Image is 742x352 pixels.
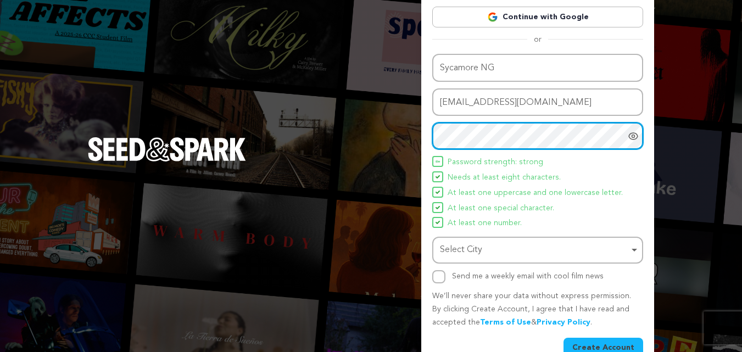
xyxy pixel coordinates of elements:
img: Seed&Spark Icon [436,159,440,164]
label: Send me a weekly email with cool film news [452,272,604,280]
span: At least one special character. [448,202,554,215]
div: Select City [440,242,629,258]
img: Seed&Spark Icon [436,190,440,194]
a: Terms of Use [480,319,531,326]
img: Seed&Spark Icon [436,205,440,210]
span: At least one number. [448,217,522,230]
img: Seed&Spark Logo [88,137,246,161]
img: Google logo [487,12,498,23]
span: Password strength: strong [448,156,543,169]
input: Email address [432,88,643,116]
a: Show password as plain text. Warning: this will display your password on the screen. [628,131,639,142]
input: Name [432,54,643,82]
img: Seed&Spark Icon [436,175,440,179]
img: Seed&Spark Icon [436,220,440,225]
span: Needs at least eight characters. [448,171,561,185]
a: Continue with Google [432,7,643,27]
span: At least one uppercase and one lowercase letter. [448,187,623,200]
a: Seed&Spark Homepage [88,137,246,183]
span: or [527,34,548,45]
a: Privacy Policy [537,319,590,326]
p: We’ll never share your data without express permission. By clicking Create Account, I agree that ... [432,290,643,329]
